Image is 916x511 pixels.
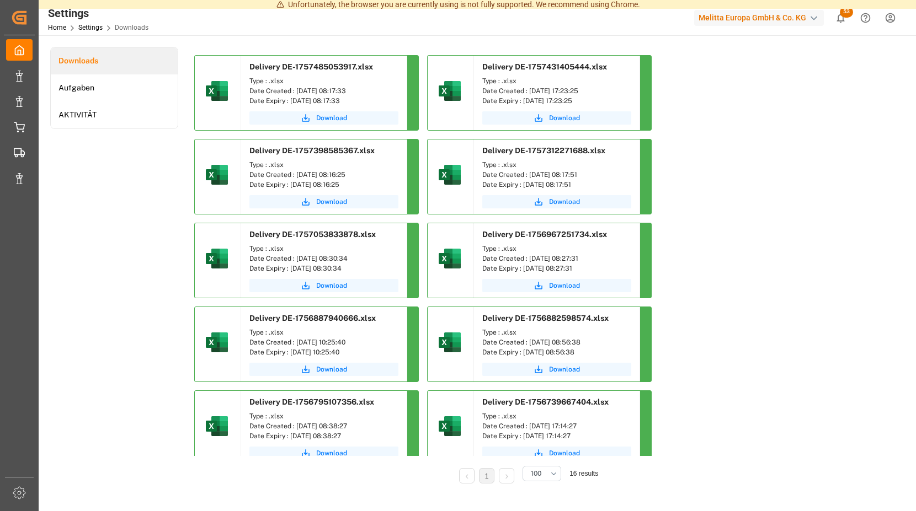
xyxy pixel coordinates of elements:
[549,197,580,207] span: Download
[482,263,631,273] div: Date Expiry : [DATE] 08:27:31
[482,160,631,170] div: Type : .xlsx
[249,337,398,347] div: Date Created : [DATE] 10:25:40
[249,62,373,71] span: Delivery DE-1757485053917.xlsx
[249,421,398,431] div: Date Created : [DATE] 08:38:27
[694,7,828,28] button: Melitta Europa GmbH & Co. KG
[531,469,541,478] span: 100
[482,327,631,337] div: Type : .xlsx
[249,244,398,254] div: Type : .xlsx
[51,101,178,128] a: AKTIVITÄT
[482,111,631,125] button: Download
[249,279,398,292] button: Download
[249,397,374,406] span: Delivery DE-1756795107356.xlsx
[549,448,580,458] span: Download
[482,146,605,155] span: Delivery DE-1757312271688.xlsx
[459,468,475,483] li: Previous Page
[436,329,463,356] img: microsoft-excel-2019--v1.png
[249,76,398,86] div: Type : .xlsx
[549,281,580,291] span: Download
[482,431,631,441] div: Date Expiry : [DATE] 17:14:27
[482,314,609,322] span: Delivery DE-1756882598574.xlsx
[482,397,609,406] span: Delivery DE-1756739667404.xlsx
[436,162,463,188] img: microsoft-excel-2019--v1.png
[249,180,398,190] div: Date Expiry : [DATE] 08:16:25
[436,245,463,272] img: microsoft-excel-2019--v1.png
[249,411,398,421] div: Type : .xlsx
[694,10,824,26] div: Melitta Europa GmbH & Co. KG
[249,263,398,273] div: Date Expiry : [DATE] 08:30:34
[249,96,398,106] div: Date Expiry : [DATE] 08:17:33
[249,327,398,337] div: Type : .xlsx
[853,6,878,30] button: Help Center
[204,413,230,439] img: microsoft-excel-2019--v1.png
[316,197,347,207] span: Download
[482,76,631,86] div: Type : .xlsx
[436,413,463,439] img: microsoft-excel-2019--v1.png
[204,162,230,188] img: microsoft-excel-2019--v1.png
[249,86,398,96] div: Date Created : [DATE] 08:17:33
[249,160,398,170] div: Type : .xlsx
[482,447,631,460] button: Download
[249,363,398,376] button: Download
[249,314,376,322] span: Delivery DE-1756887940666.xlsx
[482,62,607,71] span: Delivery DE-1757431405444.xlsx
[482,244,631,254] div: Type : .xlsx
[479,468,494,483] li: 1
[482,411,631,421] div: Type : .xlsx
[249,230,376,239] span: Delivery DE-1757053833878.xlsx
[482,421,631,431] div: Date Created : [DATE] 17:14:27
[51,47,178,74] a: Downloads
[482,195,631,208] button: Download
[569,470,598,477] span: 16 results
[482,96,631,106] div: Date Expiry : [DATE] 17:23:25
[482,86,631,96] div: Date Created : [DATE] 17:23:25
[249,195,398,208] button: Download
[48,24,66,31] a: Home
[249,170,398,180] div: Date Created : [DATE] 08:16:25
[482,279,631,292] button: Download
[482,347,631,357] div: Date Expiry : [DATE] 08:56:38
[316,448,347,458] span: Download
[249,146,375,155] span: Delivery DE-1757398585367.xlsx
[549,364,580,374] span: Download
[549,113,580,123] span: Download
[499,468,514,483] li: Next Page
[482,254,631,263] div: Date Created : [DATE] 08:27:31
[523,466,561,481] button: open menu
[249,111,398,125] button: Download
[828,6,853,30] button: show 53 new notifications
[316,113,347,123] span: Download
[78,24,103,31] a: Settings
[249,431,398,441] div: Date Expiry : [DATE] 08:38:27
[204,78,230,104] img: microsoft-excel-2019--v1.png
[316,364,347,374] span: Download
[482,337,631,347] div: Date Created : [DATE] 08:56:38
[249,447,398,460] button: Download
[316,281,347,291] span: Download
[48,5,148,21] div: Settings
[204,245,230,272] img: microsoft-excel-2019--v1.png
[482,170,631,180] div: Date Created : [DATE] 08:17:51
[51,74,178,101] a: Aufgaben
[482,180,631,190] div: Date Expiry : [DATE] 08:17:51
[436,78,463,104] img: microsoft-excel-2019--v1.png
[840,7,853,18] span: 53
[482,363,631,376] button: Download
[249,254,398,263] div: Date Created : [DATE] 08:30:34
[485,472,489,480] a: 1
[249,347,398,357] div: Date Expiry : [DATE] 10:25:40
[482,230,607,239] span: Delivery DE-1756967251734.xlsx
